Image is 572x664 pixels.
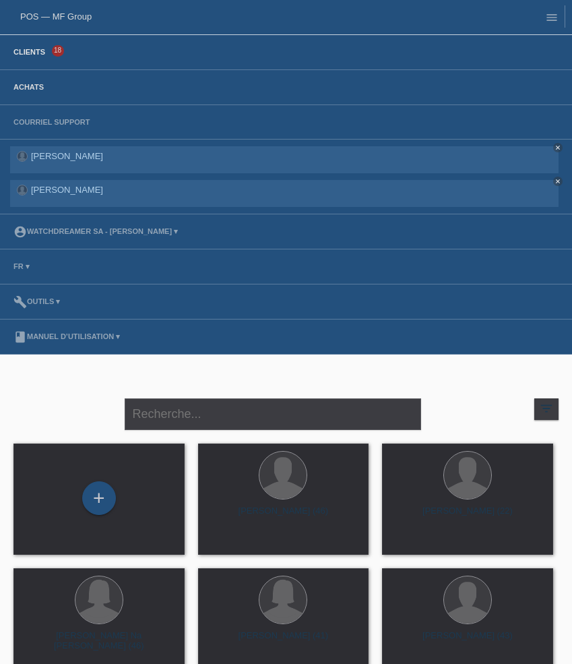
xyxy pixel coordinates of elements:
[553,143,563,152] a: close
[20,11,92,22] a: POS — MF Group
[125,398,421,430] input: Recherche...
[7,332,127,340] a: bookManuel d’utilisation ▾
[13,330,27,344] i: book
[393,630,542,652] div: [PERSON_NAME] (43)
[52,45,64,57] span: 18
[7,227,185,235] a: account_circleWatchdreamer SA - [PERSON_NAME] ▾
[7,118,96,126] a: Courriel Support
[83,487,115,510] div: Enregistrer le client
[7,83,51,91] a: Achats
[7,48,52,56] a: Clients
[554,178,561,185] i: close
[545,11,559,24] i: menu
[209,506,358,527] div: [PERSON_NAME] (46)
[31,185,103,195] a: [PERSON_NAME]
[554,144,561,151] i: close
[31,151,103,161] a: [PERSON_NAME]
[13,225,27,239] i: account_circle
[7,262,36,270] a: FR ▾
[539,401,554,416] i: filter_list
[24,630,174,652] div: [PERSON_NAME] Na [PERSON_NAME] (46)
[13,295,27,309] i: build
[393,506,542,527] div: [PERSON_NAME] (22)
[7,297,67,305] a: buildOutils ▾
[209,630,358,652] div: [PERSON_NAME] (41)
[553,177,563,186] a: close
[538,13,565,21] a: menu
